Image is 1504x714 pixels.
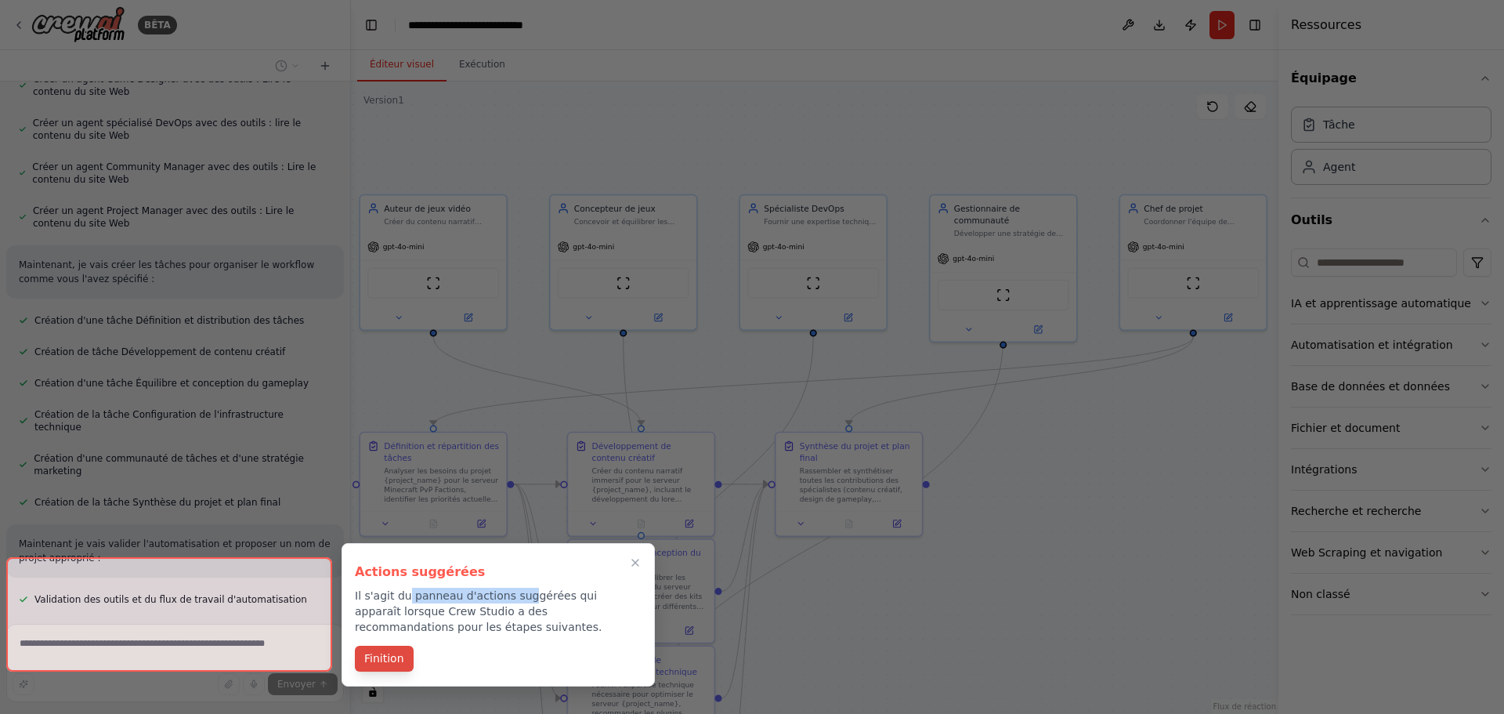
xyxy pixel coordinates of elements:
[626,553,645,572] button: Procédure pas à pas fermée
[355,589,602,633] font: Il s'agit du panneau d'actions suggérées qui apparaît lorsque Crew Studio a des recommandations p...
[360,14,382,36] button: Masquer la barre latérale gauche
[355,564,485,579] font: Actions suggérées
[355,646,414,672] button: Finition
[364,652,404,665] font: Finition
